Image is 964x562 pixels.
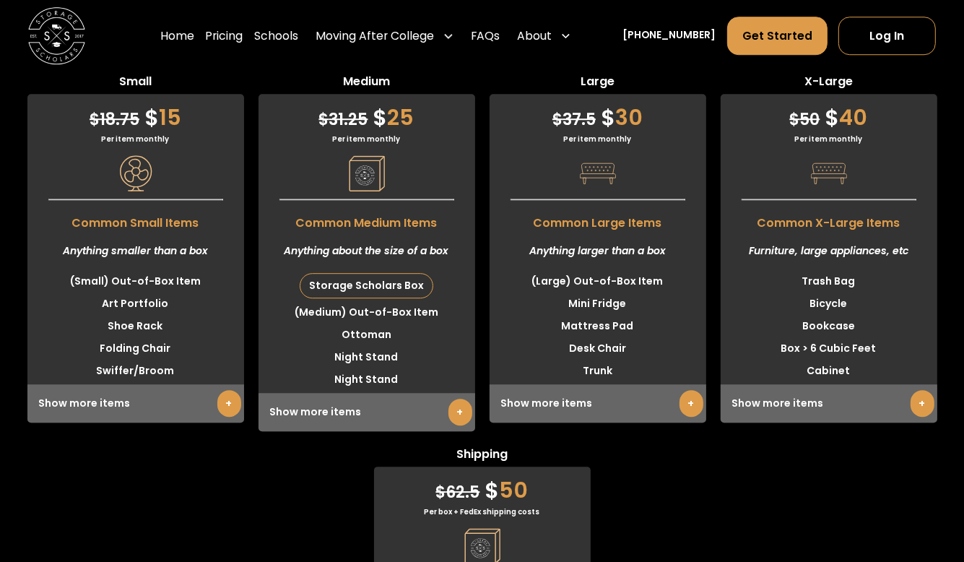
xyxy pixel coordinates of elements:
li: Desk Chair [490,337,706,360]
li: Folding Chair [27,337,244,360]
span: X-Large [721,73,937,94]
a: [PHONE_NUMBER] [622,28,716,43]
a: + [679,390,703,417]
a: + [448,399,472,425]
li: Trash Bag [721,270,937,293]
div: Show more items [259,393,475,431]
div: About [517,27,552,44]
img: Storage Scholars main logo [28,7,85,64]
li: (Small) Out-of-Box Item [27,270,244,293]
a: Home [160,16,194,56]
span: Common Medium Items [259,207,475,232]
span: Medium [259,73,475,94]
li: Shoe Rack [27,315,244,337]
span: $ [552,108,563,131]
img: Pricing Category Icon [580,155,616,191]
li: Mattress Pad [490,315,706,337]
a: Schools [254,16,298,56]
div: Show more items [490,384,706,423]
div: Furniture, large appliances, etc [721,232,937,270]
div: 25 [259,94,475,134]
img: Pricing Category Icon [811,155,847,191]
div: 50 [374,467,591,506]
span: 18.75 [90,108,139,131]
li: Art Portfolio [27,293,244,315]
span: $ [790,108,800,131]
a: Pricing [205,16,243,56]
div: 40 [721,94,937,134]
span: $ [436,481,446,503]
li: Swiffer/Broom [27,360,244,382]
li: Bicycle [721,293,937,315]
div: Per item monthly [490,134,706,144]
span: Common Small Items [27,207,244,232]
span: $ [601,102,615,133]
li: Night Stand [259,368,475,391]
a: + [911,390,934,417]
img: Pricing Category Icon [118,155,154,191]
span: 37.5 [552,108,596,131]
div: Storage Scholars Box [300,274,433,298]
div: Per item monthly [27,134,244,144]
div: Moving After College [316,27,434,44]
div: Per item monthly [259,134,475,144]
div: Anything larger than a box [490,232,706,270]
div: Moving After College [310,16,459,56]
span: Small [27,73,244,94]
img: Pricing Category Icon [349,155,385,191]
div: 15 [27,94,244,134]
span: $ [319,108,329,131]
span: Large [490,73,706,94]
li: Cabinet [721,360,937,382]
li: Box > 6 Cubic Feet [721,337,937,360]
li: (Medium) Out-of-Box Item [259,301,475,324]
div: Per box + FedEx shipping costs [374,506,591,517]
li: Trunk [490,360,706,382]
div: 30 [490,94,706,134]
span: $ [825,102,840,133]
li: Mini Fridge [490,293,706,315]
li: Ottoman [259,324,475,346]
div: About [511,16,577,56]
a: Get Started [727,17,827,55]
span: $ [485,475,500,506]
div: Anything smaller than a box [27,232,244,270]
span: $ [144,102,159,133]
div: Per item monthly [721,134,937,144]
span: 50 [790,108,820,131]
div: Show more items [721,384,937,423]
span: Common X-Large Items [721,207,937,232]
a: Log In [838,17,935,55]
span: 62.5 [436,481,480,503]
span: $ [373,102,388,133]
div: Anything about the size of a box [259,232,475,270]
span: 31.25 [319,108,368,131]
a: FAQs [471,16,500,56]
span: Shipping [374,446,591,467]
li: (Large) Out-of-Box Item [490,270,706,293]
span: Common Large Items [490,207,706,232]
li: Bookcase [721,315,937,337]
span: $ [90,108,100,131]
a: + [217,390,241,417]
li: Night Stand [259,346,475,368]
div: Show more items [27,384,244,423]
